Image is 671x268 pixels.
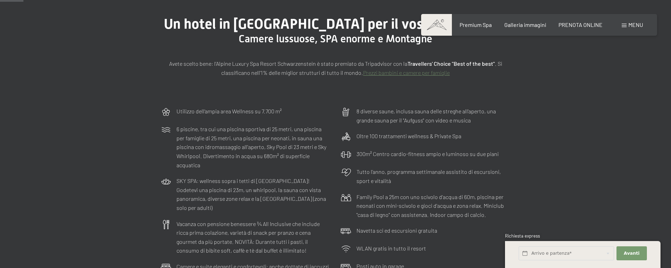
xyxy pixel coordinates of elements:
p: Tutto l’anno, programma settimanale assistito di escursioni, sport e vitalità [356,167,510,185]
p: Utilizzo dell‘ampia area Wellness su 7.700 m² [176,107,282,116]
p: Navetta sci ed escursioni gratuita [356,226,437,235]
a: PRENOTA ONLINE [558,21,603,28]
a: Galleria immagini [504,21,546,28]
p: Family Pool a 25m con uno scivolo d'acqua di 60m, piscina per neonati con mini-scivolo e gioci d'... [356,192,510,219]
span: Avanti [624,250,640,256]
p: WLAN gratis in tutto il resort [356,244,426,253]
p: Vacanza con pensione benessere ¾ All Inclusive che include ricca prima colazione, varietà di snac... [176,219,330,255]
p: 6 piscine, tra cui una piscina sportiva di 25 metri, una piscina per famiglie di 25 metri, una pi... [176,125,330,169]
p: Oltre 100 trattamenti wellness & Private Spa [356,132,461,141]
p: 8 diverse saune, inclusa sauna delle streghe all’aperto, una grande sauna per il "Aufguss" con vi... [356,107,510,125]
strong: Travellers' Choice "Best of the best" [407,60,495,67]
p: 300m² Centro cardio-fitness ampio e luminoso su due piani [356,149,499,158]
a: Prezzi bambini e camere per famiglie [363,69,450,76]
p: SKY SPA: wellness sopra i tetti di [GEOGRAPHIC_DATA]! Godetevi una piscina di 23m, un whirlpool, ... [176,176,330,212]
span: Un hotel in [GEOGRAPHIC_DATA] per il vostro benessere [164,16,507,32]
span: Richiesta express [505,233,540,239]
span: Camere lussuose, SPA enorme e Montagne [239,33,432,45]
p: Avete scelto bene: l’Alpine Luxury Spa Resort Schwarzenstein è stato premiato da Tripadvisor con ... [161,59,510,77]
button: Avanti [616,246,647,261]
a: Premium Spa [460,21,492,28]
span: Menu [628,21,643,28]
